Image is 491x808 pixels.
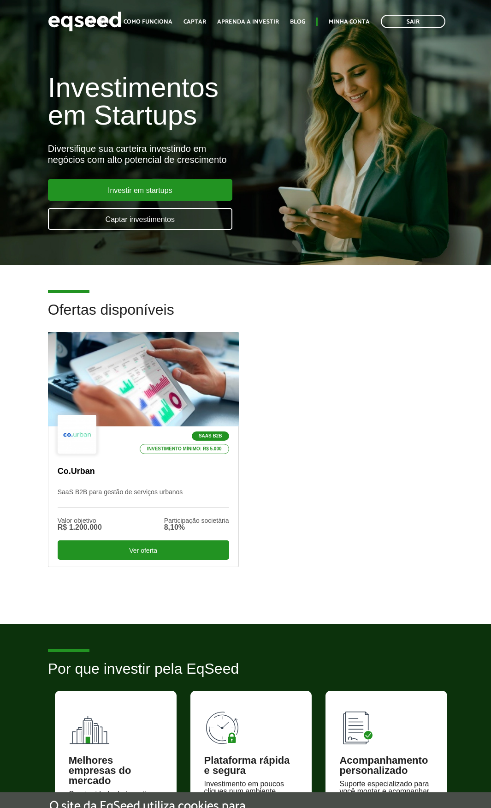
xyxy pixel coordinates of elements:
[58,488,229,508] p: SaaS B2B para gestão de serviços urbanos
[58,467,229,477] p: Co.Urban
[124,19,172,25] a: Como funciona
[58,524,102,531] div: R$ 1.200.000
[48,208,232,230] a: Captar investimentos
[339,705,381,746] img: 90x90_lista.svg
[48,332,239,567] a: SaaS B2B Investimento mínimo: R$ 5.000 Co.Urban SaaS B2B para gestão de serviços urbanos Valor ob...
[48,302,444,332] h2: Ofertas disponíveis
[48,74,280,129] h1: Investimentos em Startups
[204,780,298,802] div: Investimento em poucos cliques num ambiente regulado pela CVM
[290,19,305,25] a: Blog
[192,431,229,441] p: SaaS B2B
[58,540,229,560] div: Ver oferta
[164,524,229,531] div: 8,10%
[140,444,229,454] p: Investimento mínimo: R$ 5.000
[48,143,280,165] div: Diversifique sua carteira investindo em negócios com alto potencial de crescimento
[48,661,444,691] h2: Por que investir pela EqSeed
[204,705,246,746] img: 90x90_tempo.svg
[204,755,298,776] div: Plataforma rápida e segura
[339,780,433,802] div: Suporte especializado para você montar e acompanhar a sua carteira
[48,9,122,34] img: EqSeed
[164,517,229,524] div: Participação societária
[48,179,232,201] a: Investir em startups
[381,15,445,28] a: Sair
[58,517,102,524] div: Valor objetivo
[69,755,163,786] div: Melhores empresas do mercado
[86,19,112,25] a: Investir
[69,705,110,746] img: 90x90_fundos.svg
[329,19,370,25] a: Minha conta
[217,19,279,25] a: Aprenda a investir
[183,19,206,25] a: Captar
[339,755,433,776] div: Acompanhamento personalizado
